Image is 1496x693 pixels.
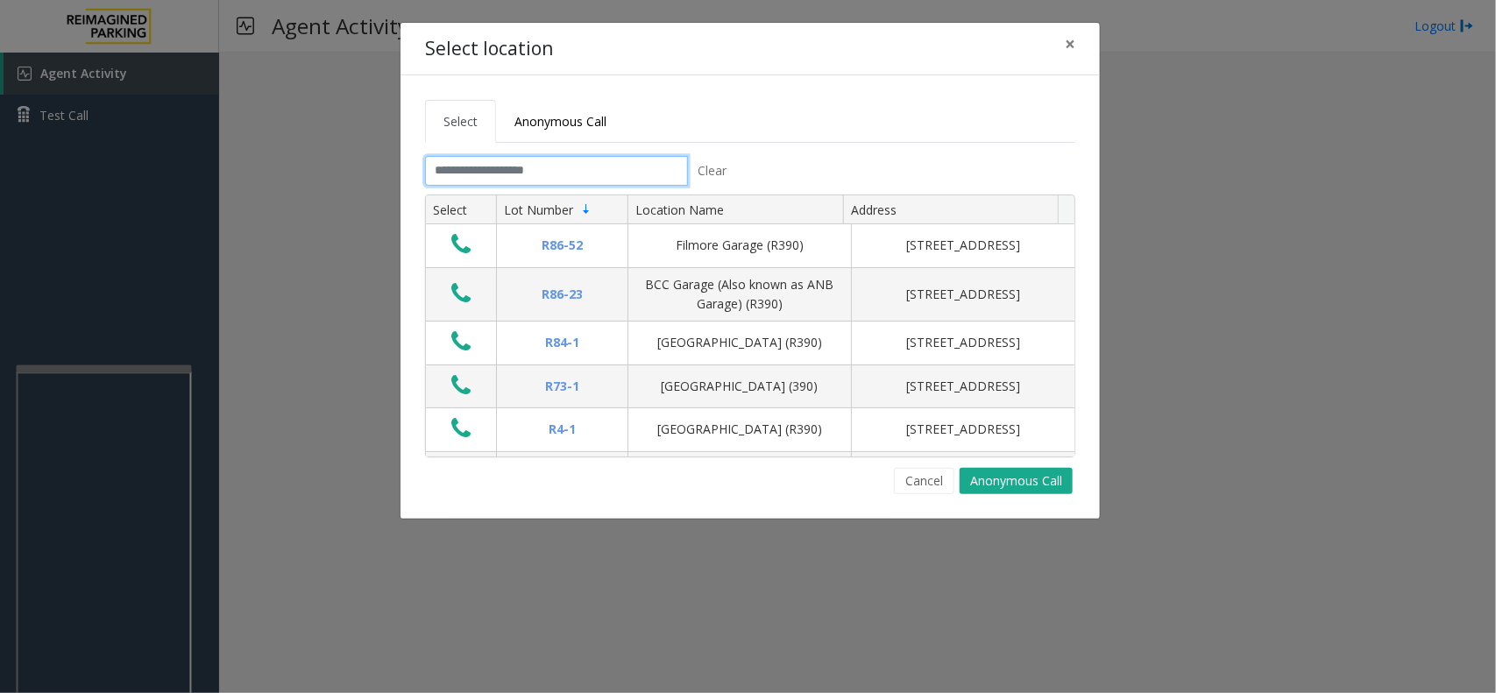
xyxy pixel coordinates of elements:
[894,468,954,494] button: Cancel
[507,333,617,352] div: R84-1
[862,333,1064,352] div: [STREET_ADDRESS]
[507,236,617,255] div: R86-52
[851,202,897,218] span: Address
[639,420,840,439] div: [GEOGRAPHIC_DATA] (R390)
[1053,23,1088,66] button: Close
[639,236,840,255] div: Filmore Garage (R390)
[579,202,593,216] span: Sortable
[960,468,1073,494] button: Anonymous Call
[425,100,1075,143] ul: Tabs
[862,377,1064,396] div: [STREET_ADDRESS]
[862,236,1064,255] div: [STREET_ADDRESS]
[862,285,1064,304] div: [STREET_ADDRESS]
[507,420,617,439] div: R4-1
[862,420,1064,439] div: [STREET_ADDRESS]
[639,275,840,315] div: BCC Garage (Also known as ANB Garage) (R390)
[504,202,573,218] span: Lot Number
[443,113,478,130] span: Select
[688,156,737,186] button: Clear
[1065,32,1075,56] span: ×
[514,113,606,130] span: Anonymous Call
[639,333,840,352] div: [GEOGRAPHIC_DATA] (R390)
[425,35,553,63] h4: Select location
[507,377,617,396] div: R73-1
[635,202,724,218] span: Location Name
[639,377,840,396] div: [GEOGRAPHIC_DATA] (390)
[426,195,496,225] th: Select
[507,285,617,304] div: R86-23
[426,195,1074,456] div: Data table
